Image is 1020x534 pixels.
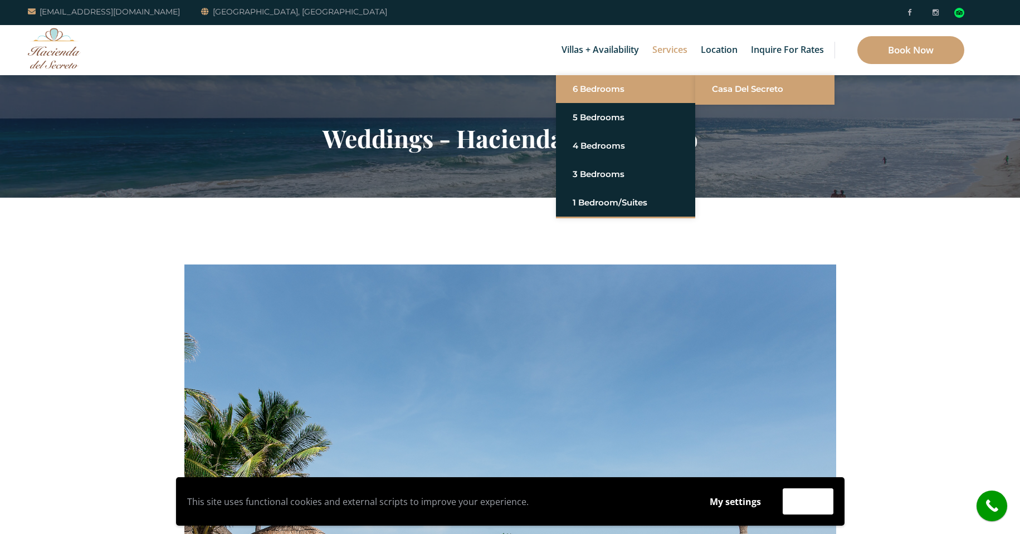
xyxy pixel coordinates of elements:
button: Accept [783,488,833,515]
a: 1 Bedroom/Suites [573,193,679,213]
p: This site uses functional cookies and external scripts to improve your experience. [187,493,688,510]
button: My settings [699,489,772,515]
img: Tripadvisor_logomark.svg [954,8,964,18]
a: 5 Bedrooms [573,107,679,128]
a: Casa del Secreto [712,79,818,99]
a: Location [695,25,743,75]
a: Book Now [857,36,964,64]
a: call [977,491,1007,521]
a: [GEOGRAPHIC_DATA], [GEOGRAPHIC_DATA] [201,5,387,18]
i: call [979,493,1004,518]
a: 6 Bedrooms [573,79,679,99]
a: [EMAIL_ADDRESS][DOMAIN_NAME] [28,5,180,18]
a: Villas + Availability [556,25,645,75]
a: Services [647,25,693,75]
a: 4 Bedrooms [573,136,679,156]
a: Inquire for Rates [745,25,829,75]
div: Read traveler reviews on Tripadvisor [954,8,964,18]
a: 3 Bedrooms [573,164,679,184]
img: Awesome Logo [28,28,81,68]
h2: Weddings - Hacienda Del Secreto [184,124,836,153]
